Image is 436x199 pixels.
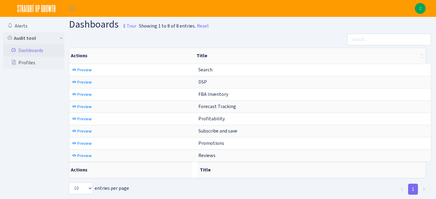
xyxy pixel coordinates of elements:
[408,184,418,195] a: 1
[3,44,64,57] a: Dashboards
[69,19,136,31] h1: Dashboards
[71,114,93,124] a: Preview
[71,126,93,136] a: Preview
[65,3,80,13] button: Toggle navigation
[77,79,92,85] span: Preview
[120,21,136,31] small: Tour
[139,22,196,30] div: Showing 1 to 8 of 8 entries.
[415,3,426,14] a: Z
[198,115,225,122] span: Profitability
[77,128,92,134] span: Preview
[197,22,209,30] a: Reset
[198,140,224,146] span: Promotions
[69,48,194,64] th: Actions
[198,128,237,134] span: Subscribe and save
[69,162,192,178] th: Actions
[198,91,228,97] span: FBA Inventory
[77,67,92,73] span: Preview
[71,90,93,99] a: Preview
[194,48,426,64] th: Title : activate to sort column ascending
[77,116,92,122] span: Preview
[71,102,93,111] a: Preview
[198,103,236,110] span: Forecast Tracking
[198,66,212,73] span: Search
[77,153,92,159] span: Preview
[69,182,93,194] select: entries per page
[69,182,129,194] label: entries per page
[3,32,64,44] a: Audit tool
[71,77,93,87] a: Preview
[71,65,93,75] a: Preview
[119,18,136,31] a: Tour
[198,152,216,159] span: Reviews
[347,34,431,45] input: Search...
[77,92,92,97] span: Preview
[3,20,64,32] a: Alerts
[197,162,426,178] th: Title
[198,79,207,85] span: DSP
[71,151,93,160] a: Preview
[71,139,93,148] a: Preview
[415,3,426,14] img: Zach Belous
[3,57,64,69] a: Profiles
[77,104,92,110] span: Preview
[77,141,92,146] span: Preview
